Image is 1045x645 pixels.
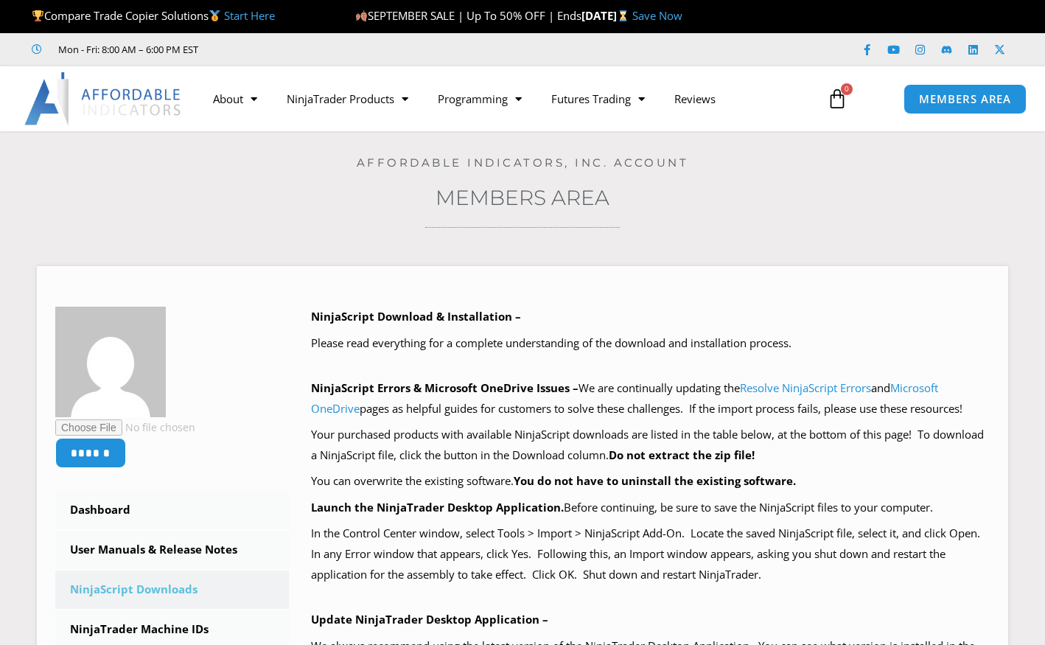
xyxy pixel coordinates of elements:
[55,571,289,609] a: NinjaScript Downloads
[357,156,689,170] a: Affordable Indicators, Inc. Account
[198,82,815,116] nav: Menu
[537,82,660,116] a: Futures Trading
[581,8,632,23] strong: [DATE]
[32,8,275,23] span: Compare Trade Copier Solutions
[311,333,990,354] p: Please read everything for a complete understanding of the download and installation process.
[423,82,537,116] a: Programming
[904,84,1027,114] a: MEMBERS AREA
[55,307,166,417] img: 4869f31390738ea0bedf4fb990d4ab35933fffb8ed869eaded7395228c13660c
[219,42,440,57] iframe: Customer reviews powered by Trustpilot
[198,82,272,116] a: About
[514,473,796,488] b: You do not have to uninstall the existing software.
[311,500,564,515] b: Launch the NinjaTrader Desktop Application.
[660,82,730,116] a: Reviews
[618,10,629,21] img: ⌛
[311,378,990,419] p: We are continually updating the and pages as helpful guides for customers to solve these challeng...
[224,8,275,23] a: Start Here
[919,94,1011,105] span: MEMBERS AREA
[632,8,682,23] a: Save Now
[356,10,367,21] img: 🍂
[311,471,990,492] p: You can overwrite the existing software.
[609,447,755,462] b: Do not extract the zip file!
[24,72,183,125] img: LogoAI | Affordable Indicators – NinjaTrader
[55,41,198,58] span: Mon - Fri: 8:00 AM – 6:00 PM EST
[311,380,579,395] b: NinjaScript Errors & Microsoft OneDrive Issues –
[311,612,548,627] b: Update NinjaTrader Desktop Application –
[311,425,990,466] p: Your purchased products with available NinjaScript downloads are listed in the table below, at th...
[55,531,289,569] a: User Manuals & Release Notes
[805,77,870,120] a: 0
[311,523,990,585] p: In the Control Center window, select Tools > Import > NinjaScript Add-On. Locate the saved NinjaS...
[740,380,871,395] a: Resolve NinjaScript Errors
[311,498,990,518] p: Before continuing, be sure to save the NinjaScript files to your computer.
[272,82,423,116] a: NinjaTrader Products
[209,10,220,21] img: 🥇
[311,380,938,416] a: Microsoft OneDrive
[311,309,521,324] b: NinjaScript Download & Installation –
[841,83,853,95] span: 0
[32,10,43,21] img: 🏆
[55,491,289,529] a: Dashboard
[355,8,581,23] span: SEPTEMBER SALE | Up To 50% OFF | Ends
[436,185,609,210] a: Members Area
